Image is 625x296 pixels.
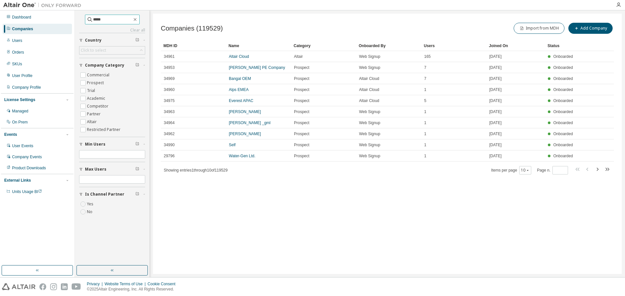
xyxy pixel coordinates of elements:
div: User Events [12,143,33,148]
div: External Links [4,178,31,183]
span: 165 [424,54,431,59]
a: [PERSON_NAME] PE Company [229,65,285,70]
span: Prospect [294,76,309,81]
span: Onboarded [553,154,573,158]
span: 34960 [164,87,174,92]
span: 1 [424,131,426,136]
span: Altair [294,54,303,59]
div: Orders [12,50,24,55]
a: [PERSON_NAME] [229,132,261,136]
button: Max Users [79,162,145,176]
span: 34990 [164,142,174,148]
span: 5 [424,98,426,103]
span: Onboarded [553,54,573,59]
span: Web Signup [359,131,380,136]
a: Water-Gen Ltd. [229,154,256,158]
div: Events [4,132,17,137]
label: Academic [87,95,106,102]
div: MDH ID [163,41,223,51]
span: [DATE] [489,131,502,136]
span: Prospect [294,98,309,103]
span: 7 [424,65,426,70]
button: Is Channel Partner [79,187,145,201]
div: Company Events [12,154,42,160]
div: Users [424,41,484,51]
div: Click to select [79,46,145,54]
a: Bangal OEM [229,76,251,81]
a: Altair Cloud [229,54,249,59]
span: Web Signup [359,54,380,59]
img: Altair One [3,2,85,8]
span: Altair Cloud [359,87,379,92]
span: Altair Cloud [359,76,379,81]
span: 1 [424,153,426,159]
a: Alps EMEA [229,87,249,92]
div: Companies [12,26,33,32]
span: Web Signup [359,109,380,114]
img: youtube.svg [72,283,81,290]
span: Prospect [294,65,309,70]
button: 10 [521,168,530,173]
span: Prospect [294,153,309,159]
span: [DATE] [489,98,502,103]
span: [DATE] [489,54,502,59]
img: instagram.svg [50,283,57,290]
span: Is Channel Partner [85,192,124,197]
div: Category [294,41,354,51]
label: Yes [87,200,95,208]
span: 34961 [164,54,174,59]
label: Partner [87,110,102,118]
p: © 2025 Altair Engineering, Inc. All Rights Reserved. [87,287,179,292]
span: 34975 [164,98,174,103]
span: Clear filter [135,38,139,43]
span: [DATE] [489,76,502,81]
span: Prospect [294,131,309,136]
span: Onboarded [553,121,573,125]
span: Web Signup [359,120,380,125]
a: Self [229,143,236,147]
div: Managed [12,109,28,114]
span: Onboarded [553,143,573,147]
label: Trial [87,87,96,95]
label: Restricted Partner [87,126,122,134]
span: 34962 [164,131,174,136]
span: Web Signup [359,142,380,148]
div: Joined On [489,41,542,51]
span: Clear filter [135,167,139,172]
div: SKUs [12,61,22,67]
span: Onboarded [553,132,573,136]
span: Altair Cloud [359,98,379,103]
div: Privacy [87,281,104,287]
span: [DATE] [489,120,502,125]
span: Country [85,38,102,43]
span: Prospect [294,120,309,125]
button: Company Category [79,58,145,72]
div: Name [229,41,288,51]
span: Prospect [294,87,309,92]
div: Users [12,38,22,43]
div: Onboarded By [359,41,419,51]
div: On Prem [12,120,28,125]
button: Min Users [79,137,145,151]
div: User Profile [12,73,33,78]
span: 34963 [164,109,174,114]
span: Page n. [537,166,568,174]
span: Prospect [294,109,309,114]
span: 29796 [164,153,174,159]
span: 7 [424,76,426,81]
label: Altair [87,118,98,126]
div: License Settings [4,97,35,102]
span: [DATE] [489,109,502,114]
span: Units Usage BI [12,189,42,194]
span: Items per page [491,166,531,174]
span: Showing entries 1 through 10 of 119529 [164,168,228,173]
div: Status [548,41,575,51]
span: Web Signup [359,153,380,159]
span: Clear filter [135,192,139,197]
span: 1 [424,87,426,92]
a: [PERSON_NAME] _gml [229,121,271,125]
label: Competitor [87,102,110,110]
span: Prospect [294,142,309,148]
img: linkedin.svg [61,283,68,290]
label: No [87,208,94,216]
